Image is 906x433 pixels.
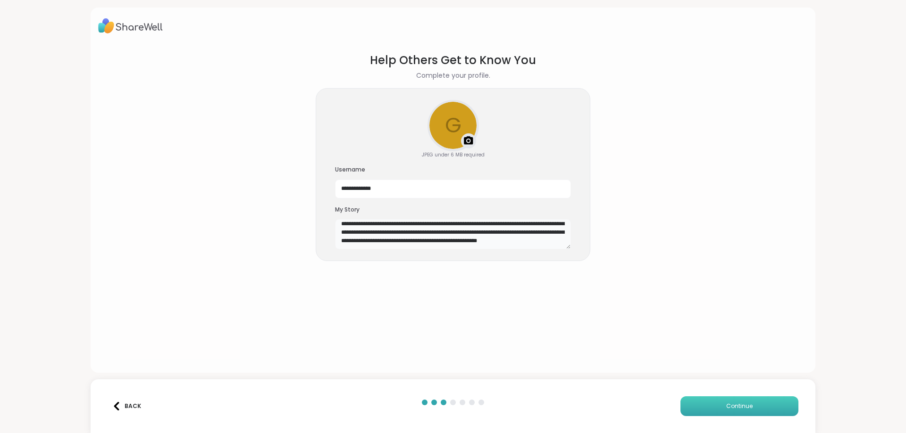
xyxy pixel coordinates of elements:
[335,206,571,214] h3: My Story
[680,396,798,416] button: Continue
[98,15,163,37] img: ShareWell Logo
[726,402,753,410] span: Continue
[370,52,536,69] h1: Help Others Get to Know You
[108,396,145,416] button: Back
[335,166,571,174] h3: Username
[112,402,141,410] div: Back
[416,71,490,81] h2: Complete your profile.
[422,151,485,158] div: JPEG under 6 MB required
